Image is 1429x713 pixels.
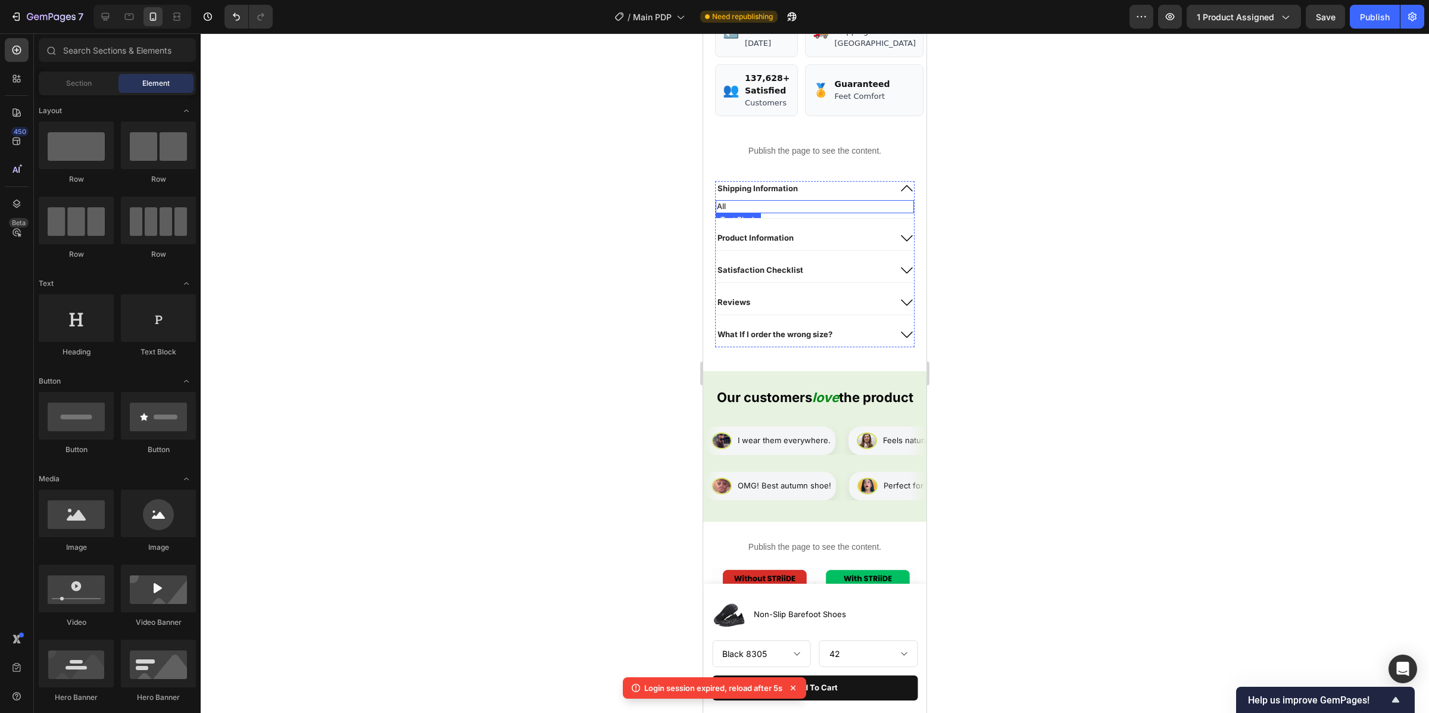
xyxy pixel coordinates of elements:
div: Hero Banner [39,692,114,703]
div: Guaranteed [132,45,187,57]
span: Need republishing [712,11,773,22]
button: Save [1306,5,1345,29]
p: Product Information [14,200,91,210]
h1: Non-Slip Barefoot Shoes [49,575,144,588]
button: Publish [1350,5,1400,29]
p: All [14,168,210,179]
div: Button [39,444,114,455]
p: Login session expired, reload after 5s [644,682,782,694]
span: Save [1316,12,1336,22]
div: Heading [39,347,114,357]
input: Search Sections & Elements [39,38,196,62]
div: Rich Text Editor. Editing area: main [13,167,211,180]
div: Feet Comfort [132,57,187,69]
div: 👥 [20,47,36,67]
span: Text [39,278,54,289]
span: Help us improve GemPages! [1248,695,1389,706]
i: love [109,356,136,372]
div: Video Banner [121,617,196,628]
div: Row [121,174,196,185]
div: Hero Banner [121,692,196,703]
div: 137,628+ Satisfied [42,39,87,64]
p: Satisfaction Checklist [14,232,100,242]
div: Row [121,249,196,260]
span: Layout [39,105,62,116]
div: Publish [1360,11,1390,23]
p: Reviews [14,264,47,275]
div: Open Intercom Messenger [1389,655,1417,683]
button: 7 [5,5,89,29]
div: Beta [9,218,29,228]
p: Publish the page to see the content. [12,111,211,124]
div: Customers [42,64,87,76]
p: 7 [78,10,83,24]
span: Toggle open [177,469,196,488]
span: Toggle open [177,274,196,293]
div: 🏅 [110,47,126,67]
span: Element [142,78,170,89]
p: Shipping Information [14,150,95,161]
div: Row [39,249,114,260]
span: / [628,11,631,23]
div: Image [121,542,196,553]
button: 1 product assigned [1187,5,1301,29]
div: Perfect for chilly days! [69,447,152,458]
button: Show survey - Help us improve GemPages! [1248,693,1403,707]
span: 1 product assigned [1197,11,1274,23]
div: Video [39,617,114,628]
span: Button [39,376,61,387]
div: Button [121,444,196,455]
span: Toggle open [177,101,196,120]
span: Media [39,474,60,484]
iframe: Design area [703,33,926,713]
div: Add to cart [89,649,135,660]
div: Row [39,174,114,185]
span: Toggle open [177,372,196,391]
span: Main PDP [633,11,672,23]
p: What If I order the wrong size? [14,296,129,307]
div: Undo/Redo [224,5,273,29]
div: I wear them everywhere. [35,402,127,413]
div: Feels natural and comfortable, like walking barefoot but with protection. [180,402,386,413]
div: Text Block [15,181,55,192]
div: Image [39,542,114,553]
button: Add to cart [9,642,214,667]
div: Amazing quality and comfort! [204,447,311,458]
span: Section [66,78,92,89]
div: Text Block [121,347,196,357]
div: 450 [11,127,29,136]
